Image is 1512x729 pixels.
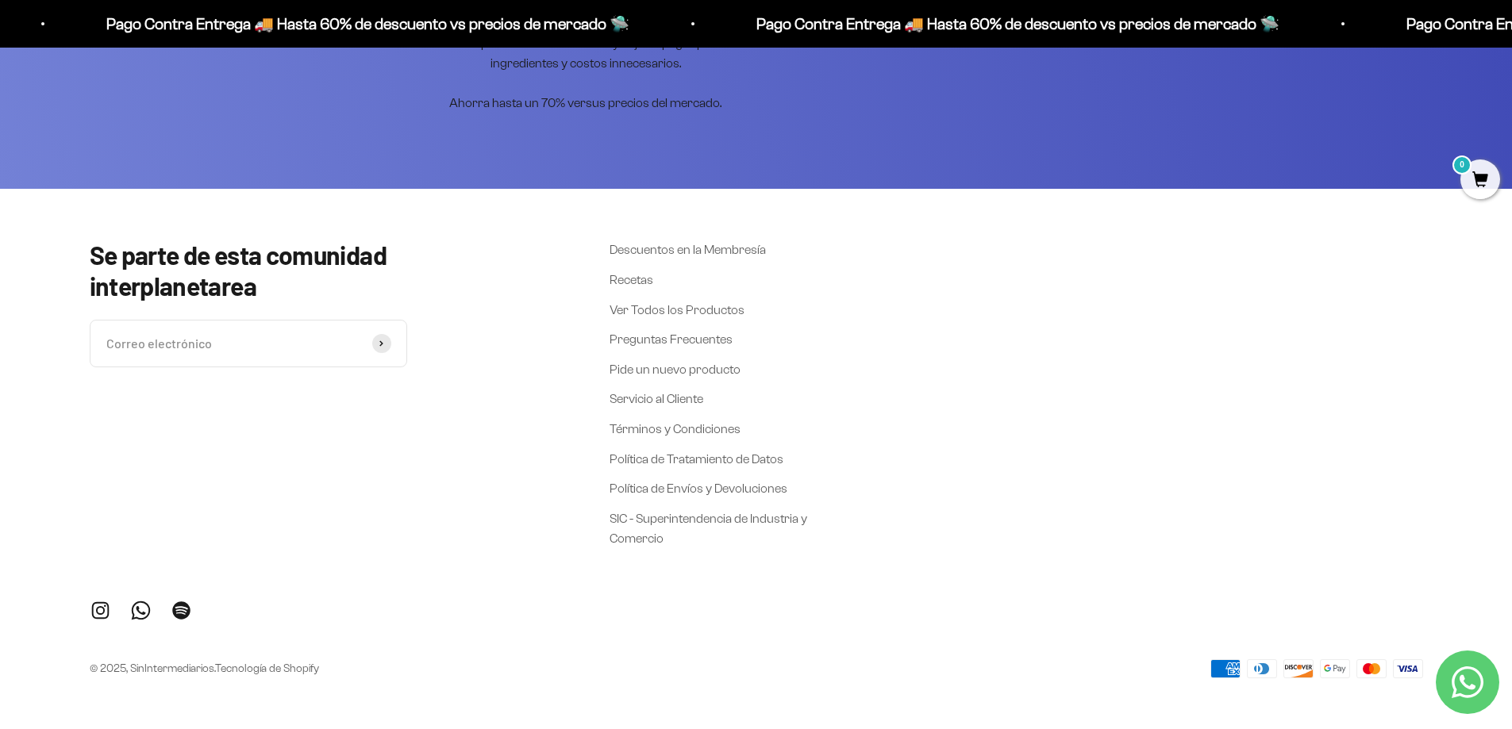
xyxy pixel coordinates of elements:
[130,600,152,621] a: Síguenos en WhatsApp
[610,449,783,470] a: Política de Tratamiento de Datos
[610,270,653,290] a: Recetas
[610,508,808,549] a: SIC - Superintendencia de Industria y Comercio
[431,33,741,74] p: Compra nuestra membresía y deja de pagar por ingredientes y costos innecesarios.
[94,11,617,36] p: Pago Contra Entrega 🚚 Hasta 60% de descuento vs precios de mercado 🛸
[90,660,319,677] p: © 2025, SinIntermediarios.
[90,240,534,301] p: Se parte de esta comunidad interplanetarea
[610,329,733,350] a: Preguntas Frecuentes
[1460,172,1500,190] a: 0
[610,300,744,320] a: Ver Todos los Productos
[431,93,741,113] p: Ahorra hasta un 70% versus precios del mercado.
[610,419,741,439] a: Términos y Condiciones
[215,662,319,674] a: Tecnología de Shopify
[610,359,741,380] a: Pide un nuevo producto
[610,478,787,499] a: Política de Envíos y Devoluciones
[1452,155,1472,175] mark: 0
[171,600,192,621] a: Síguenos en Spotify
[744,11,1268,36] p: Pago Contra Entrega 🚚 Hasta 60% de descuento vs precios de mercado 🛸
[90,600,111,621] a: Síguenos en Instagram
[610,240,766,260] a: Descuentos en la Membresía
[610,389,703,409] a: Servicio al Cliente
